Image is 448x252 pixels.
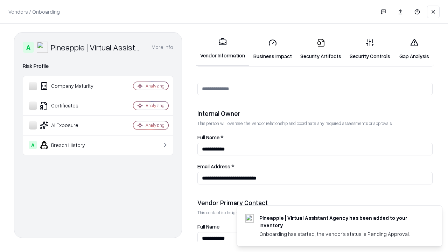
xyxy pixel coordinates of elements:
p: This contact is designated to receive the assessment request from Shift [197,210,433,216]
div: Company Maturity [29,82,112,90]
a: Security Artifacts [296,33,345,65]
label: Full Name * [197,135,433,140]
div: Vendor Primary Contact [197,198,433,207]
div: A [29,141,37,149]
div: Pineapple | Virtual Assistant Agency [51,42,143,53]
div: Certificates [29,101,112,110]
div: Analyzing [146,83,164,89]
a: Business Impact [249,33,296,65]
a: Vendor Information [196,32,249,66]
div: Analyzing [146,103,164,108]
div: Onboarding has started, the vendor's status is Pending Approval. [259,230,425,238]
div: AI Exposure [29,121,112,129]
div: Breach History [29,141,112,149]
label: Email Address * [197,164,433,169]
div: Internal Owner [197,109,433,118]
label: Full Name [197,224,433,229]
div: Pineapple | Virtual Assistant Agency has been added to your inventory [259,214,425,229]
p: This person will oversee the vendor relationship and coordinate any required assessments or appro... [197,120,433,126]
p: Vendors / Onboarding [8,8,60,15]
img: Pineapple | Virtual Assistant Agency [37,42,48,53]
button: More info [152,41,173,54]
img: trypineapple.com [245,214,254,223]
a: Gap Analysis [394,33,434,65]
a: Security Controls [345,33,394,65]
div: Risk Profile [23,62,173,70]
div: Analyzing [146,122,164,128]
div: A [23,42,34,53]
